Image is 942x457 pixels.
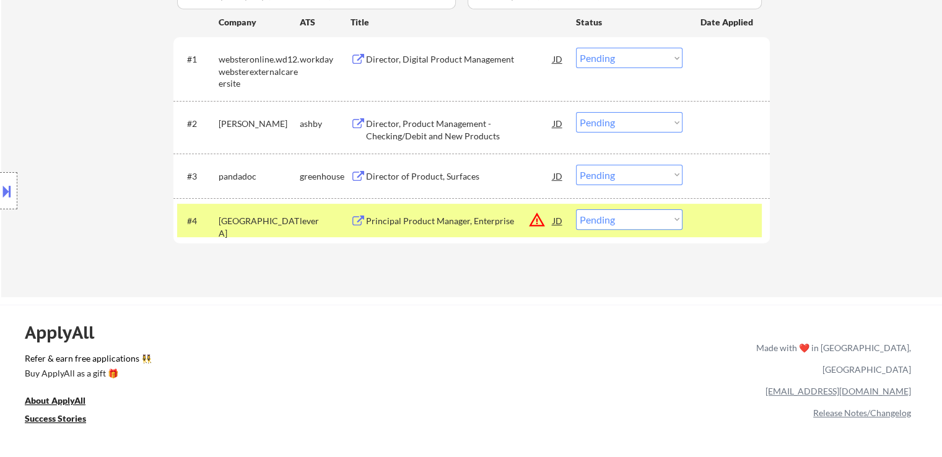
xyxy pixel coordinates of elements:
div: pandadoc [219,170,300,183]
button: warning_amber [528,211,546,228]
div: Director, Product Management - Checking/Debit and New Products [366,118,553,142]
u: Success Stories [25,413,86,424]
a: [EMAIL_ADDRESS][DOMAIN_NAME] [765,386,911,396]
u: About ApplyAll [25,395,85,406]
div: Status [576,11,683,33]
div: websteronline.wd12.websterexternalcareersite [219,53,300,90]
div: [GEOGRAPHIC_DATA] [219,215,300,239]
div: JD [552,112,564,134]
div: [PERSON_NAME] [219,118,300,130]
a: Release Notes/Changelog [813,407,911,418]
div: JD [552,165,564,187]
div: lever [300,215,351,227]
div: Made with ❤️ in [GEOGRAPHIC_DATA], [GEOGRAPHIC_DATA] [751,337,911,380]
a: About ApplyAll [25,394,103,410]
div: Company [219,16,300,28]
a: Buy ApplyAll as a gift 🎁 [25,367,149,383]
div: #1 [187,53,209,66]
div: Principal Product Manager, Enterprise [366,215,553,227]
a: Success Stories [25,412,103,428]
div: greenhouse [300,170,351,183]
div: workday [300,53,351,66]
div: Title [351,16,564,28]
div: Director, Digital Product Management [366,53,553,66]
div: JD [552,209,564,232]
div: ApplyAll [25,322,108,343]
div: ashby [300,118,351,130]
div: Date Applied [700,16,755,28]
div: JD [552,48,564,70]
div: Buy ApplyAll as a gift 🎁 [25,369,149,378]
div: ATS [300,16,351,28]
a: Refer & earn free applications 👯‍♀️ [25,354,497,367]
div: Director of Product, Surfaces [366,170,553,183]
